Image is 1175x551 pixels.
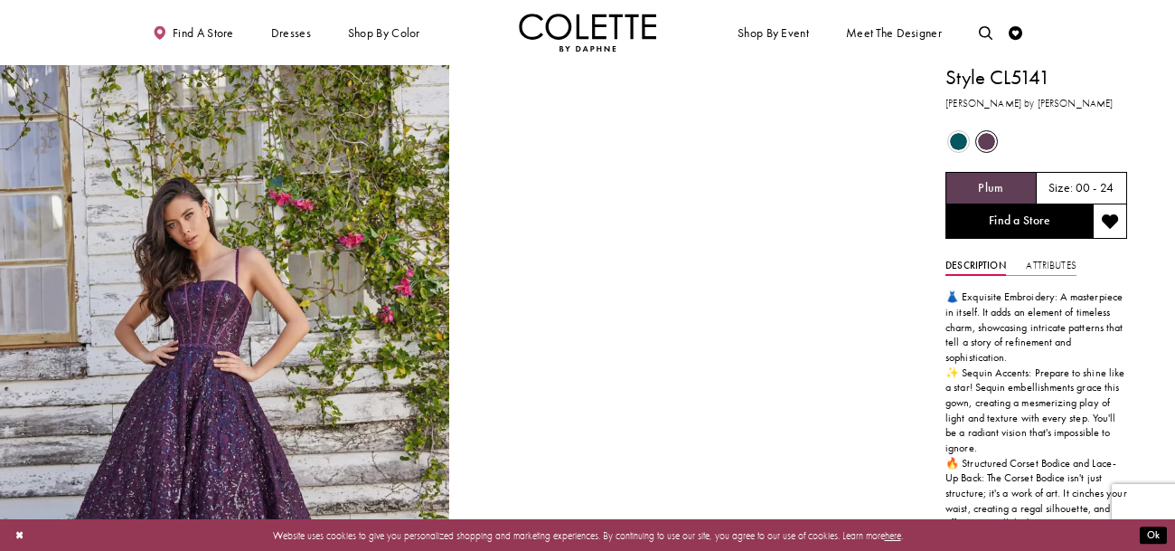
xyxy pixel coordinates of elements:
a: here [885,528,901,541]
div: 👗 Exquisite Embroidery: A masterpiece in itself. It adds an element of timeless charm, showcasing... [945,290,1127,531]
video: Style CL5141 Colette by Daphne #1 autoplay loop mute video [456,63,905,288]
div: Plum [973,128,1000,155]
h5: Chosen color [978,181,1003,195]
a: Find a Store [945,204,1093,239]
a: Description [945,256,1006,276]
button: Submit Dialog [1140,527,1167,544]
div: Product color controls state depends on size chosen [945,128,1127,156]
div: Spruce [945,128,972,155]
p: Website uses cookies to give you personalized shopping and marketing experiences. By continuing t... [99,526,1076,544]
a: Attributes [1026,256,1076,276]
h1: Style CL5141 [945,63,1127,92]
button: Close Dialog [8,523,31,547]
h3: [PERSON_NAME] by [PERSON_NAME] [945,96,1127,111]
h5: 00 - 24 [1076,181,1114,195]
button: Add to wishlist [1093,204,1127,239]
span: Size: [1048,180,1073,195]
